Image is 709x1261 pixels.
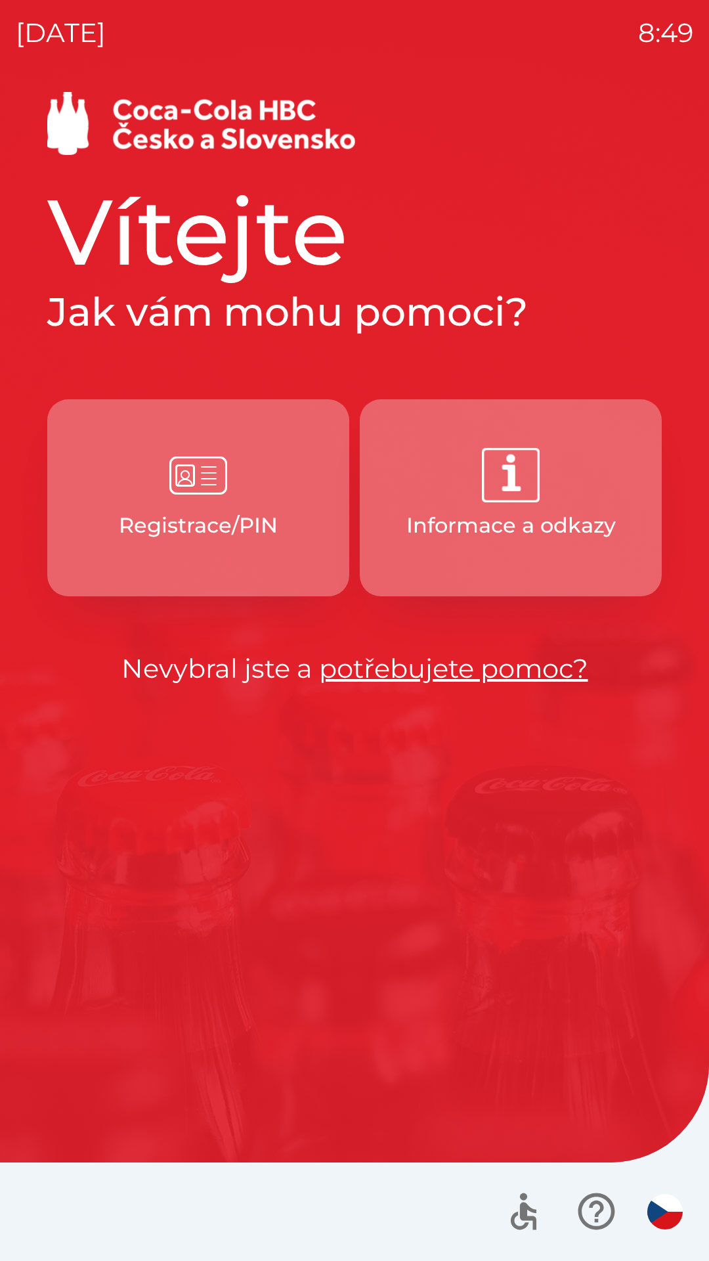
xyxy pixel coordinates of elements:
img: Logo [47,92,662,155]
p: [DATE] [16,13,106,53]
button: Informace a odkazy [360,399,662,596]
img: 2da3ce84-b443-4ada-b987-6433ed45e4b0.png [482,447,540,504]
img: cs flag [647,1194,683,1229]
p: Informace a odkazy [406,510,616,541]
p: 8:49 [638,13,693,53]
button: Registrace/PIN [47,399,349,596]
h2: Jak vám mohu pomoci? [47,288,662,336]
a: potřebujete pomoc? [319,652,588,684]
p: Registrace/PIN [119,510,278,541]
img: e6b0946f-9245-445c-9933-d8d2cebc90cb.png [169,447,227,504]
p: Nevybral jste a [47,649,662,688]
h1: Vítejte [47,176,662,288]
